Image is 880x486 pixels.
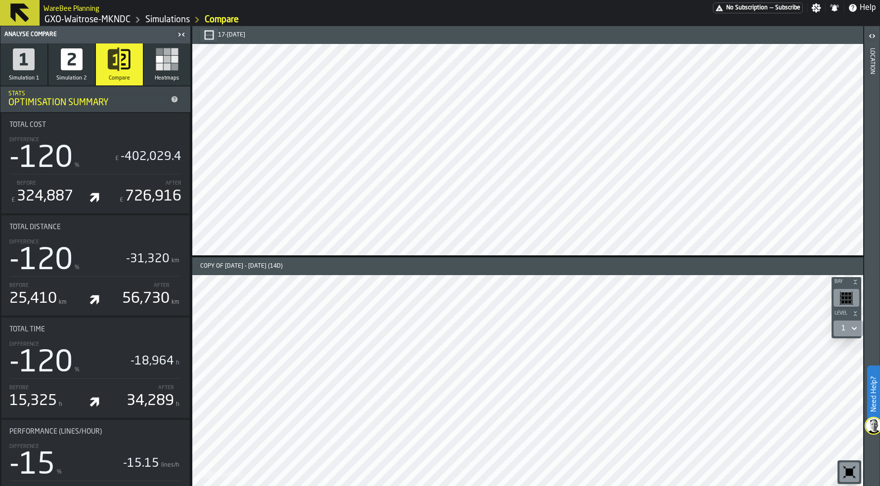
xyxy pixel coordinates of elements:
[17,188,73,205] div: 324,887
[2,31,175,38] div: Analyse compare
[1,113,189,213] div: stat-Total Cost
[9,121,46,129] span: Total Cost
[9,121,181,129] div: Title
[1,318,189,418] div: stat-Total Time
[44,14,131,25] a: link-to-/wh/i/f1608d25-c4e5-4a77-ab00-72da9e85c06a
[120,197,123,203] span: £
[57,469,62,475] span: %
[200,263,531,270] div: Copy of [DATE] - [DATE] (14d)
[44,3,99,13] h2: Sub Title
[726,4,768,11] span: No Subscription
[9,451,119,481] div: -15
[9,246,122,276] div: -120
[9,281,29,289] label: Before
[770,4,773,11] span: —
[8,97,167,108] div: Optimisation Summary
[9,237,39,245] label: Difference
[126,251,181,267] div: -31,320
[9,325,181,333] div: Title
[131,354,181,369] div: -18,964
[75,162,80,168] span: %
[826,3,843,13] label: button-toggle-Notifications
[145,14,190,25] a: link-to-/wh/i/f1608d25-c4e5-4a77-ab00-72da9e85c06a
[841,464,857,480] svg: Reset zoom and position
[75,265,80,271] span: %
[9,428,102,436] span: Performance (Lines/hour)
[9,325,45,333] span: Total Time
[1,215,189,316] div: stat-Total Distance
[864,26,880,486] header: Location
[123,456,181,472] div: -15.15
[713,2,803,13] div: Menu Subscription
[175,29,188,40] label: button-toggle-Close me
[832,287,861,309] div: button-toolbar-undefined
[176,401,179,408] span: h
[161,462,179,468] span: lines/h
[865,28,879,46] label: button-toggle-Open
[837,323,859,334] div: DropdownMenuValue-1
[9,428,181,436] div: Title
[166,178,181,187] label: After
[75,367,80,373] span: %
[59,299,67,306] span: km
[176,360,179,366] span: h
[9,383,29,391] label: Before
[109,75,130,81] span: Compare
[832,309,861,319] button: button-
[200,28,218,42] button: button-
[713,2,803,13] a: link-to-/wh/i/f1608d25-c4e5-4a77-ab00-72da9e85c06a/pricing/
[837,460,861,484] div: button-toolbar-undefined
[775,4,800,11] span: Subscribe
[154,281,170,289] label: After
[9,349,127,378] div: -120
[125,188,181,205] div: 726,916
[9,135,39,143] label: Difference
[9,144,109,174] div: -120
[218,32,540,39] div: 17-[DATE]
[833,279,850,284] span: Bay
[9,442,39,450] label: Difference
[11,197,15,203] span: £
[205,14,239,25] a: link-to-/wh/i/f1608d25-c4e5-4a77-ab00-72da9e85c06a
[844,2,880,14] label: button-toggle-Help
[807,3,825,13] label: button-toggle-Settings
[158,383,174,391] label: After
[860,2,876,14] span: Help
[122,290,170,308] div: 56,730
[9,223,181,231] div: Title
[59,401,62,408] span: h
[9,339,39,348] label: Difference
[869,46,876,484] div: Location
[8,90,167,97] div: Stats
[17,178,36,187] label: Before
[56,75,87,81] span: Simulation 2
[172,299,179,306] span: km
[9,392,57,410] div: 15,325
[113,149,181,165] div: -402,029.4
[0,26,190,43] header: Analyse compare
[115,156,119,162] span: £
[832,277,861,287] button: button-
[172,258,179,264] span: km
[9,75,39,81] span: Simulation 1
[9,223,61,231] span: Total Distance
[44,14,876,26] nav: Breadcrumb
[9,290,57,308] div: 25,410
[127,392,174,410] div: 34,289
[841,324,845,332] div: DropdownMenuValue-1
[155,75,179,81] span: Heatmaps
[833,311,850,316] span: Level
[868,366,879,422] label: Need Help?
[194,464,250,484] a: logo-header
